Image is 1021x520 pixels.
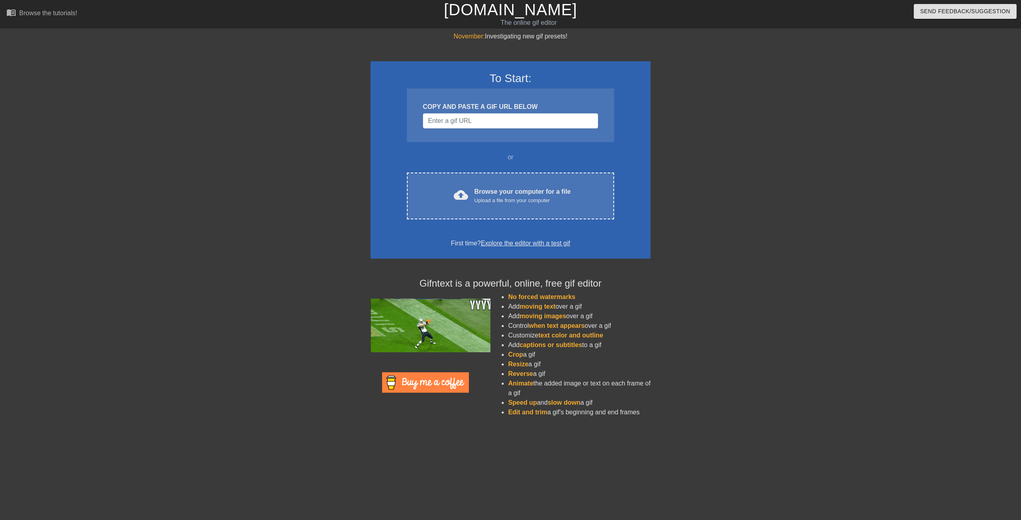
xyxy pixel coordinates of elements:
[508,351,523,358] span: Crop
[423,102,598,112] div: COPY AND PASTE A GIF URL BELOW
[508,359,651,369] li: a gif
[370,299,490,352] img: football_small.gif
[481,240,570,247] a: Explore the editor with a test gif
[914,4,1017,19] button: Send Feedback/Suggestion
[520,303,556,310] span: moving text
[454,33,485,40] span: November:
[508,331,651,340] li: Customize
[508,380,533,387] span: Animate
[508,398,651,408] li: and a gif
[508,302,651,311] li: Add over a gif
[19,10,77,16] div: Browse the tutorials!
[474,187,571,205] div: Browse your computer for a file
[444,1,577,18] a: [DOMAIN_NAME]
[508,321,651,331] li: Control over a gif
[474,197,571,205] div: Upload a file from your computer
[6,8,77,20] a: Browse the tutorials!
[508,293,575,300] span: No forced watermarks
[508,408,651,417] li: a gif's beginning and end frames
[423,113,598,128] input: Username
[391,153,630,162] div: or
[508,369,651,379] li: a gif
[508,399,537,406] span: Speed up
[508,379,651,398] li: the added image or text on each frame of a gif
[548,399,581,406] span: slow down
[382,372,469,393] img: Buy Me A Coffee
[508,340,651,350] li: Add to a gif
[520,341,582,348] span: captions or subtitles
[920,6,1010,16] span: Send Feedback/Suggestion
[508,361,529,367] span: Resize
[539,332,603,339] span: text color and outline
[370,278,651,289] h4: Gifntext is a powerful, online, free gif editor
[381,239,640,248] div: First time?
[454,188,468,202] span: cloud_upload
[529,322,585,329] span: when text appears
[508,370,533,377] span: Reverse
[344,18,713,28] div: The online gif editor
[520,313,566,319] span: moving images
[508,311,651,321] li: Add over a gif
[370,32,651,41] div: Investigating new gif presets!
[6,8,16,17] span: menu_book
[381,72,640,85] h3: To Start:
[508,350,651,359] li: a gif
[508,409,547,416] span: Edit and trim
